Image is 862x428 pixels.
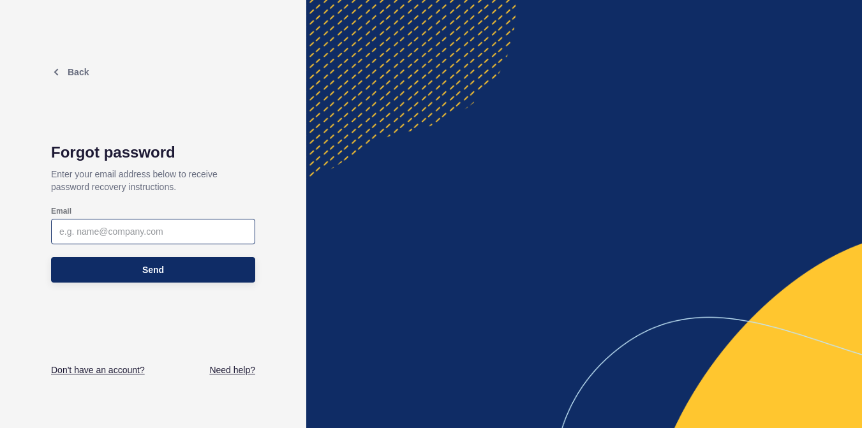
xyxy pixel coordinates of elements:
button: Send [51,257,255,283]
p: Enter your email address below to receive password recovery instructions. [51,161,255,200]
h1: Forgot password [51,144,255,161]
span: Back [68,67,89,77]
span: Send [142,263,164,276]
input: e.g. name@company.com [59,225,247,238]
label: Email [51,206,71,216]
a: Don't have an account? [51,364,145,376]
a: Need help? [209,364,255,376]
a: Back [51,67,89,77]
